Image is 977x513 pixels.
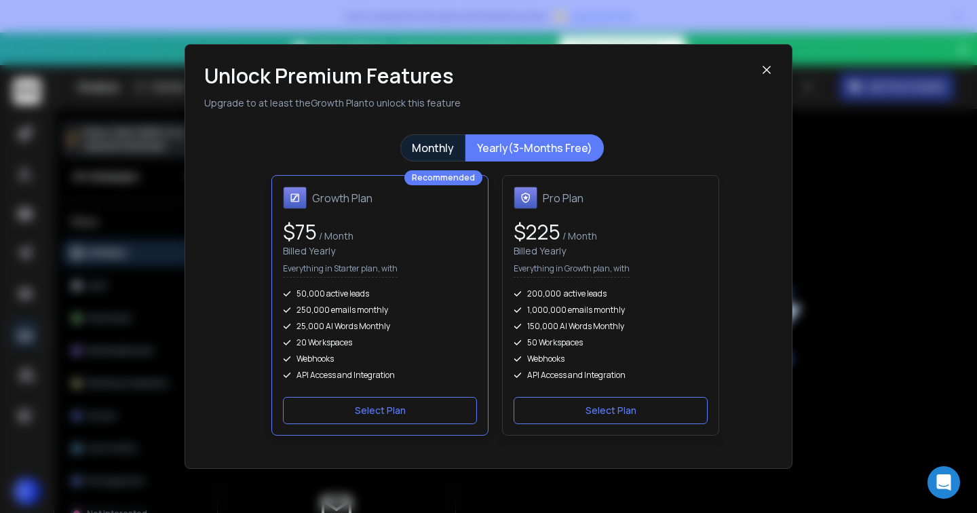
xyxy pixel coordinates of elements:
[312,190,372,206] h1: Growth Plan
[514,397,708,424] button: Select Plan
[283,263,398,278] p: Everything in Starter plan, with
[543,190,583,206] h1: Pro Plan
[400,134,465,161] button: Monthly
[283,370,477,381] div: API Access and Integration
[465,134,604,161] button: Yearly(3-Months Free)
[283,354,477,364] div: Webhooks
[514,305,708,316] div: 1,000,000 emails monthly
[283,244,477,258] div: Billed Yearly
[514,263,630,278] p: Everything in Growth plan, with
[204,96,761,110] p: Upgrade to at least the Growth Plan to unlock this feature
[514,218,560,246] span: $ 225
[514,321,708,332] div: 150,000 AI Words Monthly
[560,229,597,242] span: / Month
[283,305,477,316] div: 250,000 emails monthly
[204,64,761,88] h1: Unlock Premium Features
[514,370,708,381] div: API Access and Integration
[514,354,708,364] div: Webhooks
[283,397,477,424] button: Select Plan
[283,288,477,299] div: 50,000 active leads
[283,218,317,246] span: $ 75
[514,187,537,210] img: Pro Plan icon
[927,466,960,499] div: Open Intercom Messenger
[283,187,307,210] img: Growth Plan icon
[514,244,708,258] div: Billed Yearly
[317,229,353,242] span: / Month
[404,170,482,185] div: Recommended
[283,321,477,332] div: 25,000 AI Words Monthly
[283,337,477,348] div: 20 Workspaces
[514,288,708,299] div: 200,000 active leads
[514,337,708,348] div: 50 Workspaces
